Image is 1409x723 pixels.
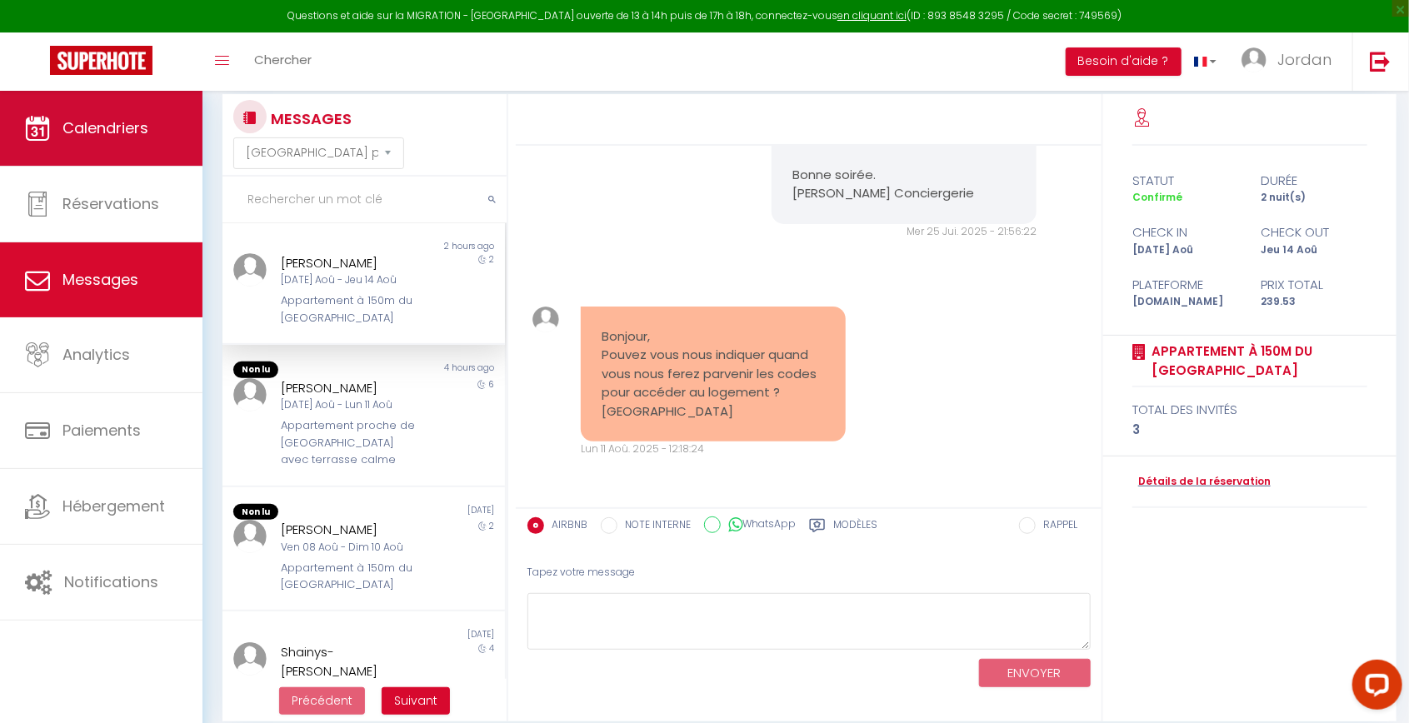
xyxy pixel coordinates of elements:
div: durée [1250,171,1378,191]
img: ... [532,307,558,332]
label: AIRBNB [544,517,588,536]
span: Messages [62,269,138,290]
div: [DOMAIN_NAME] [1122,294,1250,310]
span: Non lu [233,504,278,521]
a: Détails de la réservation [1132,474,1271,490]
label: Modèles [834,517,878,538]
img: logout [1370,51,1391,72]
img: ... [233,642,267,676]
span: 2 [489,253,494,266]
div: Prix total [1250,275,1378,295]
div: Appartement proche de [GEOGRAPHIC_DATA] avec terrasse calme [281,417,424,468]
div: total des invités [1132,400,1367,420]
div: [DATE] Aoû - Jeu 14 Aoû [281,272,424,288]
span: Suivant [394,692,437,709]
input: Rechercher un mot clé [222,177,507,223]
div: Tapez votre message [527,552,1091,593]
div: Appartement à 150m du [GEOGRAPHIC_DATA] [281,292,424,327]
span: Analytics [62,344,130,365]
div: [DATE] Aoû [1122,242,1250,258]
a: Appartement à 150m du [GEOGRAPHIC_DATA] [1146,342,1367,381]
label: RAPPEL [1036,517,1078,536]
div: Mer 25 Jui. 2025 - 21:56:22 [772,224,1037,240]
img: ... [233,253,267,287]
div: Shainys-[PERSON_NAME] [PERSON_NAME] [281,642,424,701]
img: ... [1242,47,1267,72]
div: 2 hours ago [364,240,506,253]
span: Notifications [64,571,158,592]
div: 239.53 [1250,294,1378,310]
span: Chercher [254,51,312,68]
span: Réservations [62,193,159,214]
div: [PERSON_NAME] [281,520,424,540]
div: check in [1122,222,1250,242]
div: Jeu 14 Aoû [1250,242,1378,258]
span: Hébergement [62,496,165,516]
pre: Bonjour, Pouvez vous nous indiquer quand vous nous ferez parvenir les codes pour accéder au logem... [602,327,825,421]
div: [PERSON_NAME] [281,378,424,398]
div: Ven 08 Aoû - Dim 10 Aoû [281,540,424,556]
div: [DATE] Aoû - Lun 11 Aoû [281,397,424,413]
div: Lun 11 Aoû. 2025 - 12:18:24 [581,441,846,457]
label: NOTE INTERNE [617,517,692,536]
span: Paiements [62,420,141,441]
a: ... Jordan [1229,32,1352,91]
a: Chercher [242,32,324,91]
span: Calendriers [62,117,148,138]
div: [DATE] [364,628,506,641]
button: Besoin d'aide ? [1066,47,1182,76]
h3: MESSAGES [267,100,352,137]
iframe: LiveChat chat widget [1339,653,1409,723]
div: Plateforme [1122,275,1250,295]
div: 2 nuit(s) [1250,190,1378,206]
div: statut [1122,171,1250,191]
span: Précédent [292,692,352,709]
div: [PERSON_NAME] [281,253,424,273]
div: check out [1250,222,1378,242]
div: 4 hours ago [364,361,506,378]
div: Appartement à 150m du [GEOGRAPHIC_DATA] [281,560,424,594]
button: Previous [279,687,365,716]
a: en cliquant ici [837,8,907,22]
span: 4 [489,642,494,655]
span: 6 [488,378,494,391]
button: ENVOYER [979,659,1091,688]
img: ... [233,520,267,553]
button: Next [382,687,450,716]
label: WhatsApp [721,516,797,535]
span: Confirmé [1132,190,1182,204]
span: 2 [489,520,494,532]
div: [DATE] [364,504,506,521]
img: ... [233,378,267,411]
span: Non lu [233,361,278,378]
span: Jordan [1277,49,1332,70]
img: Super Booking [50,46,152,75]
div: 3 [1132,420,1367,440]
